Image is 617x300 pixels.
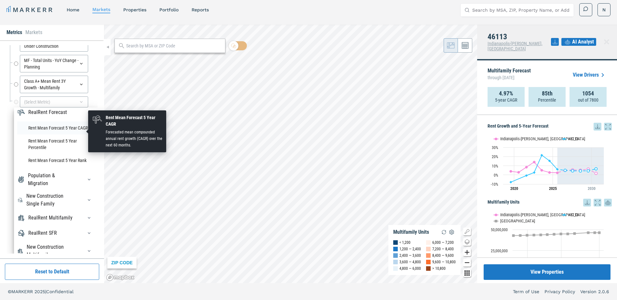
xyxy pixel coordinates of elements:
span: Indianapolis-[PERSON_NAME], [GEOGRAPHIC_DATA] [488,41,543,51]
div: 9,600 — 10,800 [432,259,456,265]
button: Reset to Default [5,264,99,280]
div: Forecasted mean compounded annual rent growth (CAGR) over the next 60 months. [106,129,162,148]
button: Other options map button [463,269,471,277]
button: New Construction MultifamilyNew Construction Multifamily [84,246,94,256]
span: 2025 | [34,289,46,294]
button: AI Analyst [561,38,596,46]
path: Wednesday, 29 Jul, 20:00, 5.01. 46113. [564,169,567,171]
path: Sunday, 29 Jul, 20:00, 4.43. 46113. [587,169,590,172]
path: Thursday, 29 Jul, 20:00, 4.41. 46113. [571,169,574,172]
text: 20% [492,155,498,159]
g: 46113, line 4 of 4 with 5 data points. [564,168,597,172]
div: Rent Growth and 5-Year Forecast. Highcharts interactive chart. [488,131,612,195]
li: Markets [25,29,42,36]
li: Rent Mean Forecast 5 Year CAGR [17,121,94,134]
h5: Multifamily Units [488,199,612,206]
div: < 1,200 [399,239,410,246]
img: RealRent Multifamily [17,214,25,222]
div: RealRent ForecastRealRent Forecast [17,121,94,167]
tspan: 2030 [588,186,596,191]
img: Settings [448,228,456,236]
a: View Drivers [573,71,607,79]
button: Show 46113 [562,136,579,141]
a: MARKERR [7,5,54,14]
path: Monday, 14 Dec, 19:00, 44,771,613. USA. [567,232,569,235]
text: 0% [494,173,498,178]
path: Monday, 14 Dec, 19:00, 43,400,629. USA. [533,234,535,236]
div: New Construction Single Family [26,192,75,208]
path: Saturday, 14 Dec, 19:00, 42,911,868. USA. [519,234,522,237]
h5: Rent Growth and 5-Year Forecast [488,123,612,131]
button: RealRent ForecastRealRent Forecast [84,107,94,118]
text: -10% [491,182,498,187]
div: 6,000 — 7,200 [432,239,454,246]
a: Mapbox logo [106,274,135,281]
img: RealRent Forecast [92,114,102,125]
a: reports [192,7,209,12]
div: Population & MigrationPopulation & Migration [17,172,94,187]
path: Monday, 29 Jul, 20:00, 6.63. 46113. [595,168,597,170]
path: Friday, 14 Dec, 19:00, 42,802,559. USA. [512,234,515,237]
div: 3,600 — 4,800 [399,259,421,265]
a: home [67,7,79,12]
button: Show/Hide Legend Map Button [463,228,471,235]
img: Reload Legend [440,228,448,236]
button: RealRent MultifamilyRealRent Multifamily [84,213,94,223]
path: Thursday, 14 Dec, 19:00, 46,231,852. USA. [587,231,590,234]
span: N [602,6,606,13]
svg: Interactive chart [488,206,607,288]
div: 8,400 — 9,600 [432,252,454,259]
div: 4,800 — 6,000 [399,265,421,272]
path: Monday, 29 Jul, 20:00, 2.63. Indianapolis-Carmel-Anderson, IN. [548,171,551,174]
div: Class A+ Mean Rent 3Y Growth - Multifamily [20,76,88,93]
div: ZIP CODE [107,257,137,269]
tspan: 2020 [510,186,518,191]
p: Percentile [538,97,556,103]
div: Multifamily Units. Highcharts interactive chart. [488,206,612,288]
span: MARKERR [11,289,34,294]
a: Version 2.0.6 [580,288,609,295]
button: Zoom out map button [463,259,471,267]
span: AI Analyst [572,38,594,46]
svg: Interactive chart [488,131,607,195]
path: Saturday, 29 Jul, 20:00, 21.5. 46113. [541,154,543,156]
button: Show Indianapolis-Carmel-Anderson, IN [494,136,555,141]
a: markets [92,7,110,12]
img: New Construction Single Family [17,196,23,204]
text: 25,000,000 [491,249,508,253]
div: RealRent ForecastRealRent Forecast [17,107,94,118]
strong: 85th [542,90,553,97]
path: Saturday, 29 Jul, 20:00, 4.37. 46113. [579,169,582,172]
div: (Select Metric) [20,96,88,107]
li: Metrics [7,29,22,36]
strong: 4.97% [499,90,513,97]
text: 50,000,000 [491,228,508,232]
button: Show 46113 [562,212,579,217]
a: properties [123,7,146,12]
div: RealRent MultifamilyRealRent Multifamily [17,213,94,223]
path: Sunday, 14 Dec, 19:00, 43,175,167. USA. [526,234,529,236]
canvas: Map [104,25,477,283]
div: RealRent SFR [28,229,57,237]
li: Rent Mean Forecast 5 Year Percentile [17,134,94,154]
path: Tuesday, 29 Jul, 20:00, 6.14. 46113. [556,168,559,170]
div: New Construction Single FamilyNew Construction Single Family [17,192,94,208]
button: Population & MigrationPopulation & Migration [84,174,94,185]
div: Multifamily Units [393,229,429,235]
path: Saturday, 14 Dec, 19:00, 46,231,852. USA. [594,231,596,234]
a: Term of Use [513,288,539,295]
path: Wednesday, 29 Jul, 20:00, 2.85. Indianapolis-Carmel-Anderson, IN. [517,171,520,173]
button: New Construction Single FamilyNew Construction Single Family [84,195,94,205]
path: Thursday, 14 Aug, 20:00, 46,231,852. USA. [598,231,601,234]
path: Friday, 29 Jul, 20:00, 13.99. Indianapolis-Carmel-Anderson, IN. [533,161,536,163]
path: Thursday, 14 Dec, 19:00, 43,943,209. USA. [546,233,549,236]
a: Privacy Policy [544,288,575,295]
div: RealRent Multifamily [28,214,73,222]
path: Friday, 29 Jul, 20:00, 2.57. 46113. [533,171,536,174]
text: 10% [492,164,498,169]
button: View Properties [484,264,610,280]
path: Friday, 14 Dec, 19:00, 44,354,092. USA. [553,233,556,235]
div: New Construction MultifamilyNew Construction Multifamily [17,243,94,259]
div: 1,200 — 2,400 [399,246,421,252]
path: Monday, 29 Jul, 20:00, 1.75. Indianapolis-Carmel-Anderson, IN. [595,172,597,175]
